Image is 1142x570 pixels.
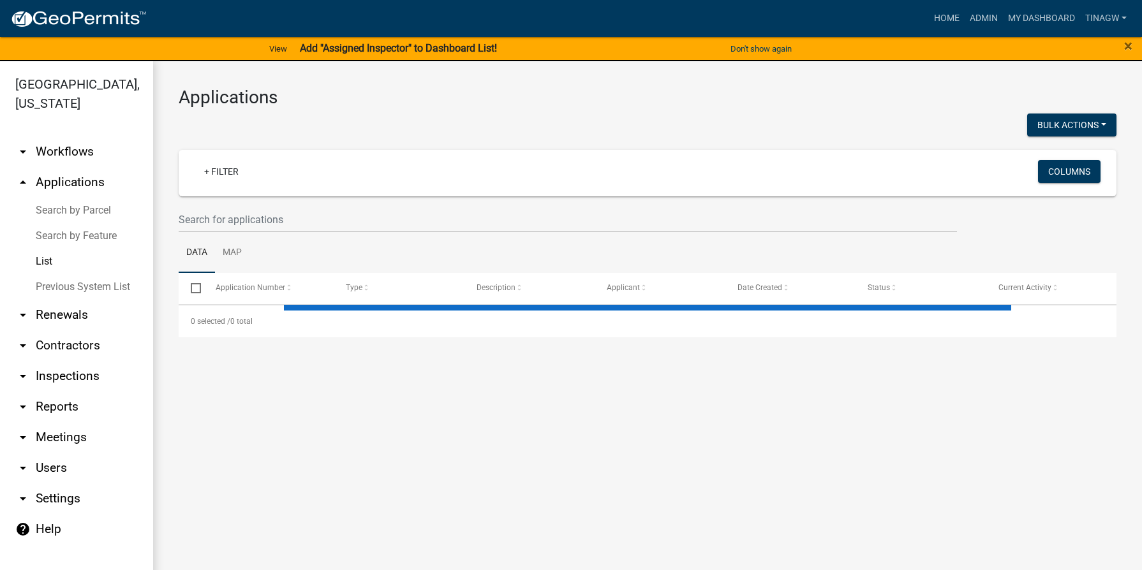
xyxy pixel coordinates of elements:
i: arrow_drop_down [15,491,31,506]
button: Bulk Actions [1027,113,1116,136]
datatable-header-cell: Application Number [203,273,334,303]
i: help [15,522,31,537]
button: Close [1124,38,1132,54]
i: arrow_drop_down [15,430,31,445]
datatable-header-cell: Status [856,273,986,303]
span: Type [346,283,362,292]
a: Home [929,6,965,31]
i: arrow_drop_down [15,338,31,353]
i: arrow_drop_down [15,307,31,323]
i: arrow_drop_down [15,460,31,476]
a: Map [215,233,249,274]
div: 0 total [179,305,1116,337]
input: Search for applications [179,207,957,233]
a: View [264,38,292,59]
span: Status [868,283,890,292]
datatable-header-cell: Select [179,273,203,303]
button: Columns [1038,160,1101,183]
datatable-header-cell: Type [334,273,464,303]
strong: Add "Assigned Inspector" to Dashboard List! [300,42,497,54]
datatable-header-cell: Applicant [595,273,725,303]
span: Description [477,283,515,292]
a: + Filter [194,160,249,183]
datatable-header-cell: Current Activity [986,273,1116,303]
a: My Dashboard [1003,6,1080,31]
i: arrow_drop_down [15,144,31,159]
span: Applicant [607,283,640,292]
a: Data [179,233,215,274]
datatable-header-cell: Description [464,273,595,303]
i: arrow_drop_up [15,175,31,190]
button: Don't show again [725,38,797,59]
span: 0 selected / [191,317,230,326]
i: arrow_drop_down [15,399,31,414]
i: arrow_drop_down [15,369,31,384]
datatable-header-cell: Date Created [725,273,856,303]
span: Application Number [216,283,285,292]
span: × [1124,37,1132,55]
a: TinaGW [1080,6,1132,31]
span: Date Created [738,283,782,292]
span: Current Activity [998,283,1051,292]
h3: Applications [179,87,1116,108]
a: Admin [965,6,1003,31]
